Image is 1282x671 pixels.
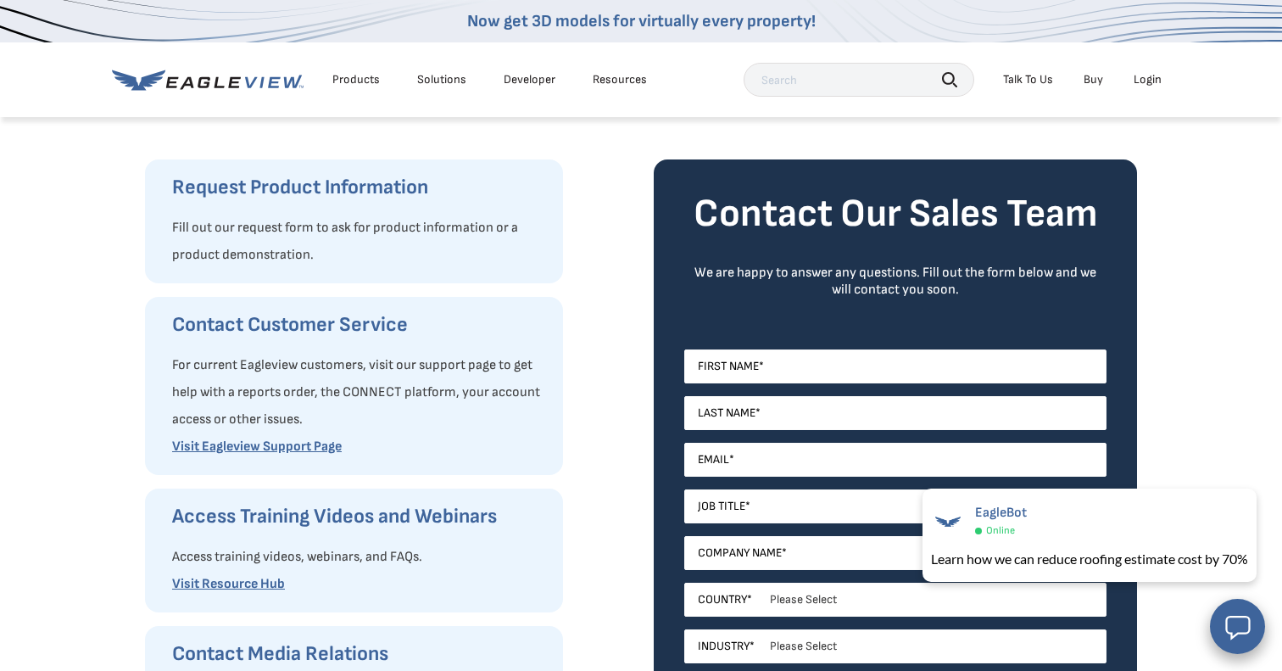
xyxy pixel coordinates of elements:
button: Open chat window [1210,599,1265,654]
p: For current Eagleview customers, visit our support page to get help with a reports order, the CON... [172,352,546,433]
span: Online [986,524,1015,537]
div: Resources [593,72,647,87]
p: Fill out our request form to ask for product information or a product demonstration. [172,215,546,269]
h3: Request Product Information [172,174,546,201]
h3: Access Training Videos and Webinars [172,503,546,530]
div: Login [1134,72,1162,87]
h3: Contact Media Relations [172,640,546,668]
a: Buy [1084,72,1103,87]
a: Visit Eagleview Support Page [172,439,342,455]
input: Search [744,63,974,97]
div: Products [332,72,380,87]
a: Developer [504,72,555,87]
h3: Contact Customer Service [172,311,546,338]
div: Learn how we can reduce roofing estimate cost by 70% [931,549,1248,569]
div: We are happy to answer any questions. Fill out the form below and we will contact you soon. [684,265,1106,299]
span: EagleBot [975,505,1027,521]
p: Access training videos, webinars, and FAQs. [172,544,546,571]
a: Now get 3D models for virtually every property! [467,11,816,31]
strong: Contact Our Sales Team [694,191,1098,238]
img: EagleBot [931,505,965,539]
a: Visit Resource Hub [172,576,285,592]
div: Talk To Us [1003,72,1053,87]
div: Solutions [417,72,466,87]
